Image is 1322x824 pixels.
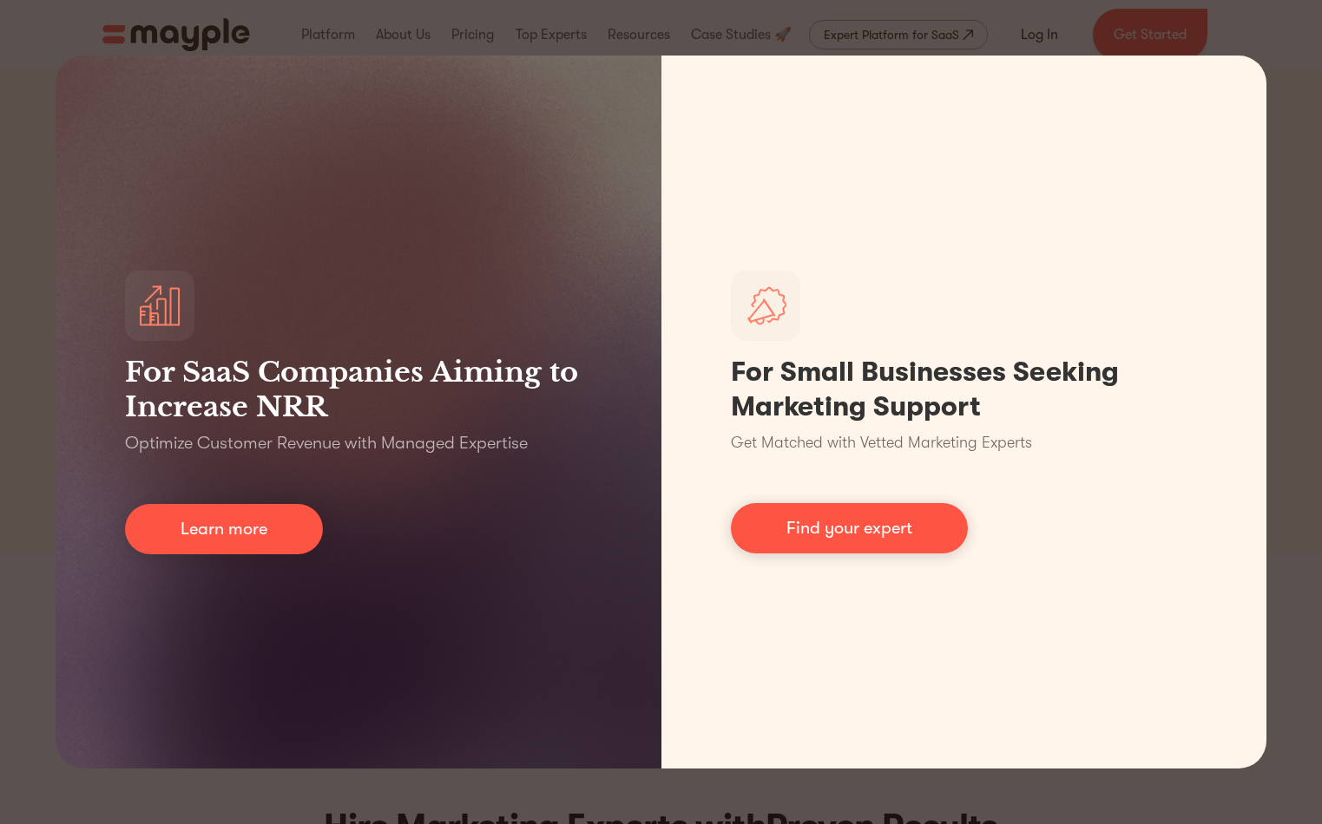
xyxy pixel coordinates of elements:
a: Learn more [125,504,323,554]
h1: For Small Businesses Seeking Marketing Support [731,355,1198,424]
p: Optimize Customer Revenue with Managed Expertise [125,431,528,455]
a: Find your expert [731,503,968,553]
p: Get Matched with Vetted Marketing Experts [731,431,1032,455]
h3: For SaaS Companies Aiming to Increase NRR [125,355,592,424]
